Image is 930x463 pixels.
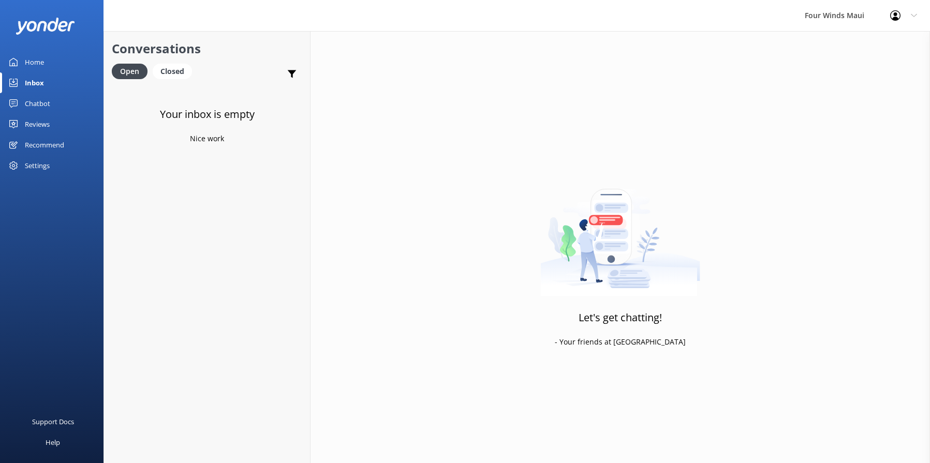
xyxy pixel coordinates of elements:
div: Chatbot [25,93,50,114]
div: Reviews [25,114,50,135]
div: Recommend [25,135,64,155]
p: - Your friends at [GEOGRAPHIC_DATA] [555,336,686,348]
a: Closed [153,65,197,77]
img: artwork of a man stealing a conversation from at giant smartphone [540,167,700,296]
div: Inbox [25,72,44,93]
a: Open [112,65,153,77]
div: Open [112,64,147,79]
h3: Let's get chatting! [579,309,662,326]
div: Support Docs [32,411,74,432]
div: Closed [153,64,192,79]
p: Nice work [190,133,224,144]
div: Help [46,432,60,453]
img: yonder-white-logo.png [16,18,75,35]
h3: Your inbox is empty [160,106,255,123]
div: Home [25,52,44,72]
div: Settings [25,155,50,176]
h2: Conversations [112,39,302,58]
